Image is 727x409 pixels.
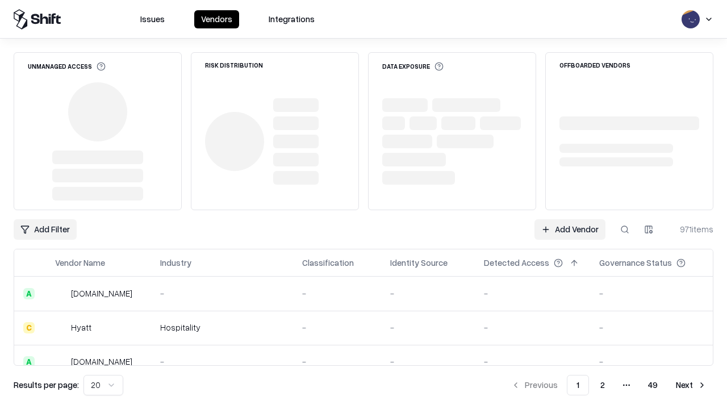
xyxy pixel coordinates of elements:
button: Add Filter [14,219,77,240]
div: - [390,356,466,368]
button: 2 [591,375,614,395]
div: Governance Status [599,257,672,269]
div: A [23,288,35,299]
div: Unmanaged Access [28,62,106,71]
div: - [599,322,704,333]
div: Hospitality [160,322,284,333]
div: - [390,287,466,299]
img: primesec.co.il [55,356,66,368]
button: Next [669,375,713,395]
div: Industry [160,257,191,269]
div: - [390,322,466,333]
div: Detected Access [484,257,549,269]
button: 1 [567,375,589,395]
button: 49 [639,375,667,395]
button: Integrations [262,10,321,28]
button: Vendors [194,10,239,28]
div: - [302,287,372,299]
div: 971 items [668,223,713,235]
div: Risk Distribution [205,62,263,68]
div: [DOMAIN_NAME] [71,287,132,299]
div: Identity Source [390,257,448,269]
div: - [484,322,581,333]
div: [DOMAIN_NAME] [71,356,132,368]
div: - [160,287,284,299]
div: - [302,356,372,368]
div: - [599,287,704,299]
div: - [160,356,284,368]
div: - [484,287,581,299]
div: Classification [302,257,354,269]
div: A [23,356,35,368]
div: C [23,322,35,333]
p: Results per page: [14,379,79,391]
div: Hyatt [71,322,91,333]
div: - [599,356,704,368]
div: Vendor Name [55,257,105,269]
div: - [484,356,581,368]
img: intrado.com [55,288,66,299]
nav: pagination [504,375,713,395]
div: - [302,322,372,333]
div: Data Exposure [382,62,444,71]
img: Hyatt [55,322,66,333]
div: Offboarded Vendors [559,62,630,68]
button: Issues [133,10,172,28]
a: Add Vendor [534,219,605,240]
